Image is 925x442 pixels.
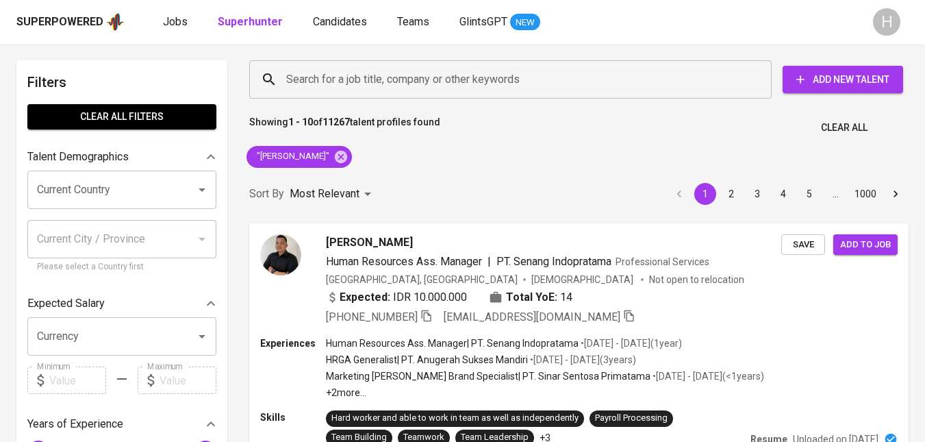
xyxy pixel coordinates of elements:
[340,289,390,306] b: Expected:
[616,256,709,267] span: Professional Services
[510,16,540,29] span: NEW
[326,369,650,383] p: Marketing [PERSON_NAME] Brand Specialist | PT. Sinar Sentosa Primatama
[788,237,818,253] span: Save
[326,336,579,350] p: Human Resources Ass. Manager | PT. Senang Indopratama
[579,336,682,350] p: • [DATE] - [DATE] ( 1 year )
[322,116,350,127] b: 11267
[218,15,283,28] b: Superhunter
[37,260,207,274] p: Please select a Country first
[772,183,794,205] button: Go to page 4
[496,255,611,268] span: PT. Senang Indopratama
[326,255,482,268] span: Human Resources Ass. Manager
[815,115,873,140] button: Clear All
[528,353,636,367] p: • [DATE] - [DATE] ( 3 years )
[885,183,907,205] button: Go to next page
[326,289,467,306] div: IDR 10.000.000
[106,12,125,32] img: app logo
[313,14,370,31] a: Candidates
[326,273,518,286] div: [GEOGRAPHIC_DATA], [GEOGRAPHIC_DATA]
[397,14,432,31] a: Teams
[27,149,129,165] p: Talent Demographics
[246,146,352,168] div: "[PERSON_NAME]"
[27,104,216,130] button: Clear All filters
[290,182,376,207] div: Most Relevant
[288,116,313,127] b: 1 - 10
[850,183,880,205] button: Go to page 1000
[821,119,867,136] span: Clear All
[16,14,103,30] div: Superpowered
[560,289,572,306] span: 14
[16,12,125,32] a: Superpoweredapp logo
[260,234,301,275] img: b44546700d3c23b806772ffaa48fcf12.jpg
[694,183,716,205] button: page 1
[840,237,891,253] span: Add to job
[249,115,440,140] p: Showing of talent profiles found
[326,310,418,323] span: [PHONE_NUMBER]
[798,183,820,205] button: Go to page 5
[27,290,216,317] div: Expected Salary
[163,15,188,28] span: Jobs
[531,273,635,286] span: [DEMOGRAPHIC_DATA]
[720,183,742,205] button: Go to page 2
[781,234,825,256] button: Save
[326,234,413,251] span: [PERSON_NAME]
[246,150,338,163] span: "[PERSON_NAME]"
[313,15,367,28] span: Candidates
[27,295,105,312] p: Expected Salary
[873,8,900,36] div: H
[794,71,892,88] span: Add New Talent
[260,336,326,350] p: Experiences
[163,14,190,31] a: Jobs
[326,353,528,367] p: HRGA Generalist | PT. Anugerah Sukses Mandiri
[218,14,286,31] a: Superhunter
[444,310,620,323] span: [EMAIL_ADDRESS][DOMAIN_NAME]
[249,186,284,202] p: Sort By
[27,416,123,432] p: Years of Experience
[783,66,903,93] button: Add New Talent
[192,180,212,199] button: Open
[650,369,764,383] p: • [DATE] - [DATE] ( <1 years )
[49,367,106,394] input: Value
[506,289,557,306] b: Total YoE:
[160,367,216,394] input: Value
[27,410,216,438] div: Years of Experience
[397,15,429,28] span: Teams
[38,108,205,125] span: Clear All filters
[746,183,768,205] button: Go to page 3
[833,234,898,256] button: Add to job
[824,187,846,201] div: …
[192,327,212,346] button: Open
[290,186,359,202] p: Most Relevant
[326,386,764,400] p: +2 more ...
[649,273,744,286] p: Not open to relocation
[27,143,216,171] div: Talent Demographics
[331,412,579,425] div: Hard worker and able to work in team as well as independently
[666,183,909,205] nav: pagination navigation
[487,254,491,270] span: |
[459,15,507,28] span: GlintsGPT
[459,14,540,31] a: GlintsGPT NEW
[260,410,326,424] p: Skills
[595,412,668,425] div: Payroll Processing
[27,71,216,93] h6: Filters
